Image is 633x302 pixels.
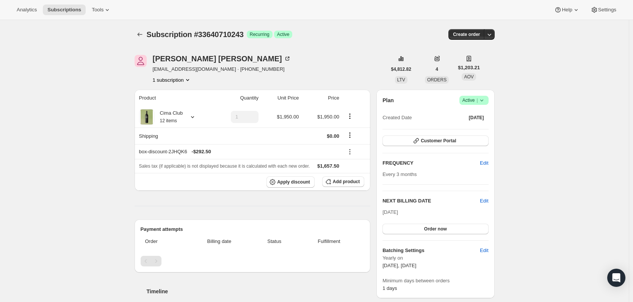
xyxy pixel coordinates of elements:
[382,224,488,234] button: Order now
[469,115,484,121] span: [DATE]
[333,179,360,185] span: Add product
[153,55,291,62] div: [PERSON_NAME] [PERSON_NAME]
[480,159,488,167] span: Edit
[382,135,488,146] button: Customer Portal
[421,138,456,144] span: Customer Portal
[17,7,37,13] span: Analytics
[154,109,183,125] div: Cima Club
[382,263,416,268] span: [DATE], [DATE]
[382,114,412,121] span: Created Date
[301,90,341,106] th: Price
[188,238,251,245] span: Billing date
[448,29,484,40] button: Create order
[317,163,339,169] span: $1,657.50
[92,7,103,13] span: Tools
[147,288,371,295] h2: Timeline
[480,197,488,205] button: Edit
[266,176,315,188] button: Apply discount
[382,254,488,262] span: Yearly on
[424,226,447,232] span: Order now
[475,244,493,257] button: Edit
[277,31,290,37] span: Active
[382,247,480,254] h6: Batching Settings
[153,65,291,73] span: [EMAIL_ADDRESS][DOMAIN_NAME] · [PHONE_NUMBER]
[586,5,621,15] button: Settings
[212,90,261,106] th: Quantity
[322,176,364,187] button: Add product
[135,90,212,106] th: Product
[277,179,310,185] span: Apply discount
[458,64,480,72] span: $1,203.21
[436,66,438,72] span: 4
[135,29,145,40] button: Subscriptions
[160,118,177,123] small: 12 items
[382,171,417,177] span: Every 3 months
[431,64,443,75] button: 4
[317,114,339,120] span: $1,950.00
[277,114,299,120] span: $1,950.00
[464,112,489,123] button: [DATE]
[397,77,405,83] span: LTV
[480,247,488,254] span: Edit
[87,5,116,15] button: Tools
[464,74,473,79] span: AOV
[427,77,447,83] span: ORDERS
[12,5,41,15] button: Analytics
[382,277,488,285] span: Minimum days between orders
[475,157,493,169] button: Edit
[139,148,339,156] div: box-discount-2JHQK6
[141,233,186,250] th: Order
[387,64,416,75] button: $4,812.82
[382,159,480,167] h2: FREQUENCY
[327,133,339,139] span: $0.00
[261,90,301,106] th: Unit Price
[141,256,365,266] nav: Pagination
[607,269,625,287] div: Open Intercom Messenger
[562,7,572,13] span: Help
[344,131,356,139] button: Shipping actions
[153,76,191,84] button: Product actions
[453,31,480,37] span: Create order
[135,55,147,67] span: Thomas Gioiella
[135,128,212,144] th: Shipping
[43,5,86,15] button: Subscriptions
[298,238,360,245] span: Fulfillment
[147,30,244,39] span: Subscription #33640710243
[255,238,294,245] span: Status
[382,197,480,205] h2: NEXT BILLING DATE
[141,226,365,233] h2: Payment attempts
[139,163,310,169] span: Sales tax (if applicable) is not displayed because it is calculated with each new order.
[382,285,397,291] span: 1 days
[382,209,398,215] span: [DATE]
[598,7,616,13] span: Settings
[476,97,478,103] span: |
[382,97,394,104] h2: Plan
[191,148,211,156] span: - $292.50
[550,5,584,15] button: Help
[462,97,486,104] span: Active
[391,66,411,72] span: $4,812.82
[47,7,81,13] span: Subscriptions
[344,112,356,120] button: Product actions
[250,31,269,37] span: Recurring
